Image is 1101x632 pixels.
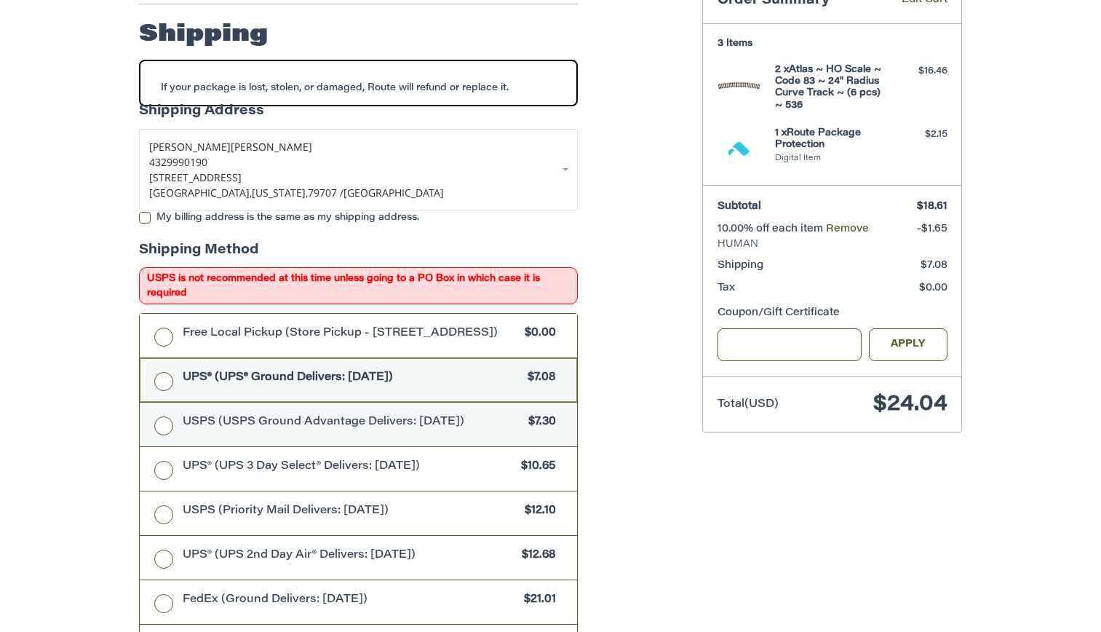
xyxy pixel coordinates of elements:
h2: Shipping [139,20,268,50]
span: Shipping [718,261,763,271]
button: Apply [869,328,947,361]
label: My billing address is the same as my shipping address. [139,212,578,224]
span: Free Local Pickup (Store Pickup - [STREET_ADDRESS]) [183,325,518,342]
span: 10.00% off each item [718,224,826,234]
span: $18.61 [917,202,947,212]
span: [GEOGRAPHIC_DATA] [343,186,444,200]
span: $24.04 [873,394,947,416]
span: [STREET_ADDRESS] [149,170,242,184]
div: $2.15 [890,127,947,142]
span: $7.08 [921,261,947,271]
span: $12.68 [514,548,556,564]
a: Enter or select a different address [139,129,578,210]
span: If your package is lost, stolen, or damaged, Route will refund or replace it. [161,83,509,92]
span: HUMAN [718,237,947,252]
span: 4329990190 [149,155,207,169]
span: USPS (USPS Ground Advantage Delivers: [DATE]) [183,414,522,431]
span: [US_STATE], [252,186,308,200]
span: Subtotal [718,202,761,212]
div: Coupon/Gift Certificate [718,306,947,321]
span: $0.00 [919,283,947,293]
h4: 2 x Atlas ~ HO Scale ~ Code 83 ~ 24" Radius Curve Track ~ (6 pcs) ~ 536 [775,64,886,111]
span: -$1.65 [917,224,947,234]
span: [PERSON_NAME] [231,140,312,154]
span: Total (USD) [718,399,779,410]
span: [PERSON_NAME] [149,140,231,154]
span: USPS (Priority Mail Delivers: [DATE]) [183,503,518,520]
span: $12.10 [517,503,556,520]
div: $16.46 [890,64,947,79]
a: Remove [826,224,869,234]
span: $7.08 [520,370,556,387]
span: UPS® (UPS 3 Day Select® Delivers: [DATE]) [183,459,514,475]
span: UPS® (UPS® Ground Delivers: [DATE]) [183,370,521,387]
legend: Shipping Address [139,102,264,129]
h3: 3 Items [718,38,947,50]
span: Tax [718,283,735,293]
span: FedEx (Ground Delivers: [DATE]) [183,592,517,609]
h4: 1 x Route Package Protection [775,127,886,151]
span: USPS is not recommended at this time unless going to a PO Box in which case it is required [139,267,578,304]
li: Digital Item [775,153,886,165]
input: Gift Certificate or Coupon Code [718,328,862,361]
span: $21.01 [517,592,556,609]
span: 79707 / [308,186,343,200]
span: $10.65 [514,459,556,475]
span: UPS® (UPS 2nd Day Air® Delivers: [DATE]) [183,548,515,564]
span: [GEOGRAPHIC_DATA], [149,186,252,200]
legend: Shipping Method [139,241,259,268]
span: $0.00 [517,325,556,342]
span: $7.30 [521,414,556,431]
